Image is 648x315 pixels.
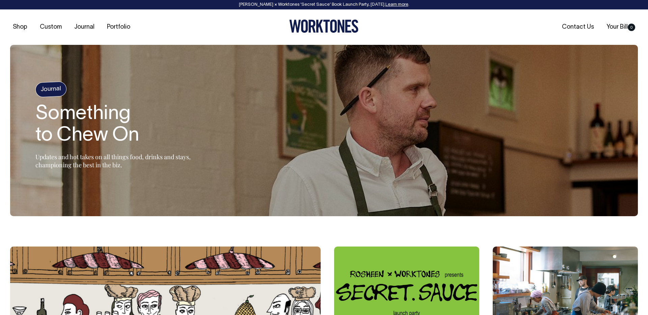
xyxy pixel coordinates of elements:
a: Your Bill0 [604,22,638,33]
a: Journal [72,22,97,33]
a: Portfolio [104,22,133,33]
a: Custom [37,22,64,33]
span: 0 [628,24,635,31]
a: Contact Us [559,22,597,33]
p: Updates and hot takes on all things food, drinks and stays, championing the best in the biz. [35,153,204,169]
h1: Something to Chew On [35,104,204,147]
div: [PERSON_NAME] × Worktones ‘Secret Sauce’ Book Launch Party, [DATE]. . [7,2,641,7]
h4: Journal [35,82,67,98]
a: Shop [10,22,30,33]
a: Learn more [385,3,408,7]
